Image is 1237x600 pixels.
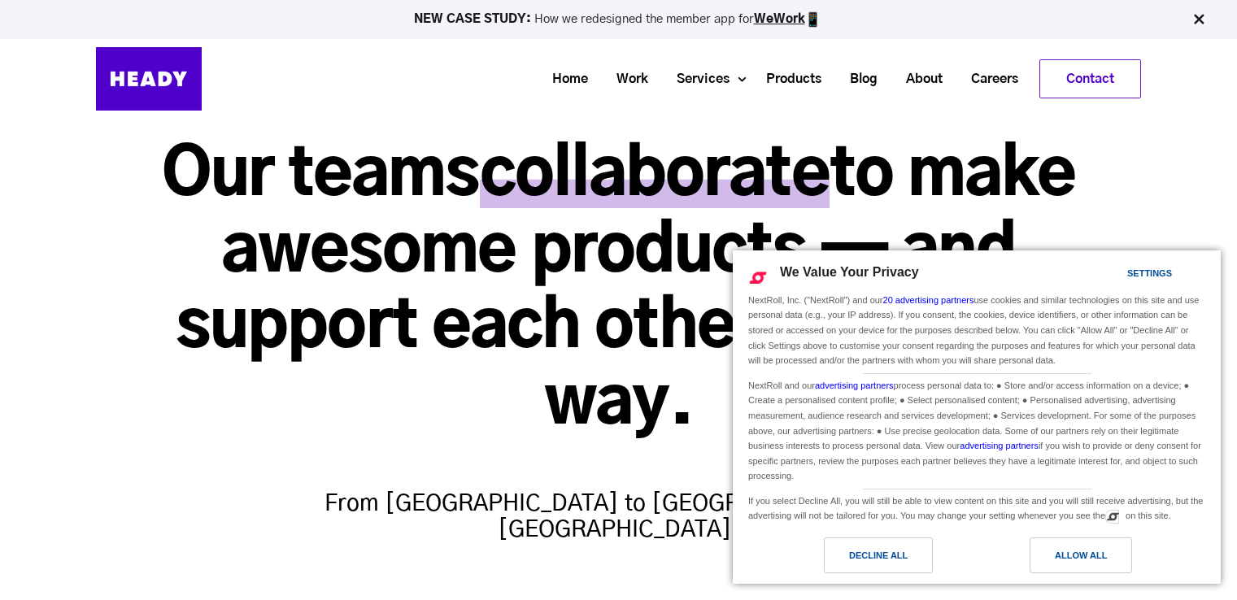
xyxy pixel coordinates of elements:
[96,138,1141,442] h1: Our teams to make awesome products — and support each other along the way.
[414,13,534,25] strong: NEW CASE STUDY:
[754,13,805,25] a: WeWork
[960,441,1039,450] a: advertising partners
[805,11,821,28] img: app emoji
[656,64,738,94] a: Services
[886,64,951,94] a: About
[302,459,936,543] h4: From [GEOGRAPHIC_DATA] to [GEOGRAPHIC_DATA] to [GEOGRAPHIC_DATA].
[218,59,1141,98] div: Navigation Menu
[883,295,974,305] a: 20 advertising partners
[1055,546,1107,564] div: Allow All
[849,546,908,564] div: Decline All
[743,537,977,581] a: Decline All
[745,374,1209,485] div: NextRoll and our process personal data to: ● Store and/or access information on a device; ● Creat...
[596,64,656,94] a: Work
[745,489,1209,525] div: If you select Decline All, you will still be able to view content on this site and you will still...
[7,11,1230,28] p: How we redesigned the member app for
[96,47,202,111] img: Heady_Logo_Web-01 (1)
[532,64,596,94] a: Home
[977,537,1211,581] a: Allow All
[780,265,919,279] span: We Value Your Privacy
[480,143,830,208] span: collaborate
[1191,11,1207,28] img: Close Bar
[1127,264,1172,282] div: Settings
[746,64,830,94] a: Products
[815,380,894,390] a: advertising partners
[1040,60,1140,98] a: Contact
[951,64,1026,94] a: Careers
[745,291,1209,370] div: NextRoll, Inc. ("NextRoll") and our use cookies and similar technologies on this site and use per...
[1099,260,1138,290] a: Settings
[830,64,886,94] a: Blog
